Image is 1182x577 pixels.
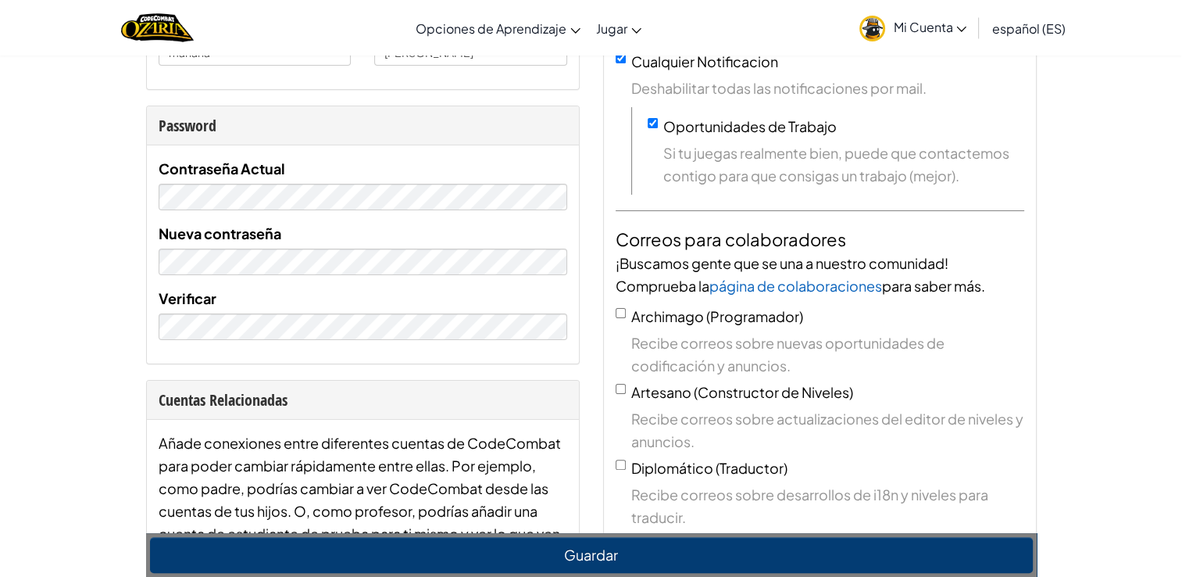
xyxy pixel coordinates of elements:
[159,432,567,568] div: Añade conexiones entre diferentes cuentas de CodeCombat para poder cambiar rápidamente entre ella...
[631,383,691,401] span: Artesano
[991,20,1065,37] span: español (ES)
[159,287,216,310] label: Verificar
[631,307,704,325] span: Archimago
[596,20,627,37] span: Jugar
[709,277,882,295] a: página de colaboraciones
[893,19,966,35] span: Mi Cuenta
[121,12,194,44] a: Ozaria by CodeCombat logo
[159,222,281,245] label: Nueva contraseña
[859,16,885,41] img: avatar
[631,407,1024,453] span: Recibe correos sobre actualizaciones del editor de niveles y anuncios.
[159,114,567,137] div: Password
[694,383,853,401] span: (Constructor de Niveles)
[121,12,194,44] img: Home
[631,52,778,70] label: Cualquier Notificacion
[416,20,566,37] span: Opciones de Aprendizaje
[408,7,588,49] a: Opciones de Aprendizaje
[159,389,567,411] div: Cuentas Relacionadas
[882,277,985,295] span: para saber más.
[716,459,787,477] span: (Traductor)
[663,142,1024,187] span: Si tu juegas realmente bien, puede que contactemos contigo para que consigas un trabajo (mejor).
[631,459,713,477] span: Diplomático
[616,227,1024,252] h4: Correos para colaboradores
[984,7,1073,49] a: español (ES)
[631,77,1024,99] span: Deshabilitar todas las notificaciones por mail.
[588,7,649,49] a: Jugar
[706,307,803,325] span: (Programador)
[852,3,974,52] a: Mi Cuenta
[663,117,837,135] label: Oportunidades de Trabajo
[631,332,1024,377] span: Recibe correos sobre nuevas oportunidades de codificación y anuncios.
[159,157,285,180] label: Contraseña Actual
[150,537,1033,573] button: Guardar
[616,254,948,295] span: ¡Buscamos gente que se una a nuestro comunidad! Comprueba la
[631,483,1024,529] span: Recibe correos sobre desarrollos de i18n y niveles para traducir.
